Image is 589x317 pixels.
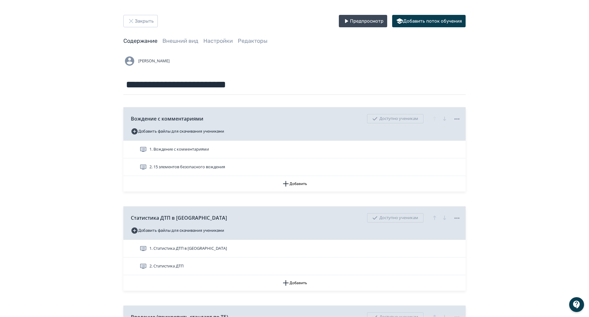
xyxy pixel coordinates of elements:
button: Закрыть [123,15,158,27]
a: Редакторы [238,37,268,44]
a: Внешний вид [162,37,198,44]
span: 1. Статистика ДТП в РФ [149,245,227,252]
span: [PERSON_NAME] [138,58,170,64]
button: Добавить [123,176,466,192]
button: Добавить поток обучения [392,15,466,27]
span: 1. Вождение с комментариями [149,146,209,152]
div: Доступно ученикам [367,213,423,222]
button: Добавить файлы для скачивания учениками [131,226,224,236]
a: Содержание [123,37,157,44]
span: 2. 15 элементов безопасного вождения [149,164,225,170]
div: Доступно ученикам [367,114,423,123]
button: Добавить [123,275,466,291]
div: 1. Вождение с комментариями [123,141,466,158]
span: Вождение с комментариями [131,115,203,122]
span: Статистика ДТП в [GEOGRAPHIC_DATA] [131,214,227,222]
span: 2. Статистика ДТП [149,263,184,269]
button: Предпросмотр [339,15,387,27]
div: 2. Статистика ДТП [123,258,466,275]
div: 1. Статистика ДТП в [GEOGRAPHIC_DATA] [123,240,466,258]
a: Настройки [203,37,233,44]
button: Добавить файлы для скачивания учениками [131,126,224,136]
div: 2. 15 элементов безопасного вождения [123,158,466,176]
